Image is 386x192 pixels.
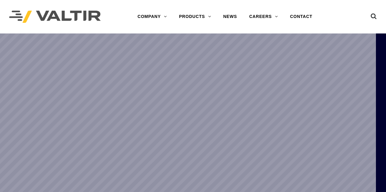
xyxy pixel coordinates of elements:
[243,11,284,23] a: CAREERS
[217,11,243,23] a: NEWS
[209,154,260,167] a: LEARN MORE
[132,11,173,23] a: COMPANY
[284,11,319,23] a: CONTACT
[173,11,217,23] a: PRODUCTS
[9,11,101,23] img: Valtir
